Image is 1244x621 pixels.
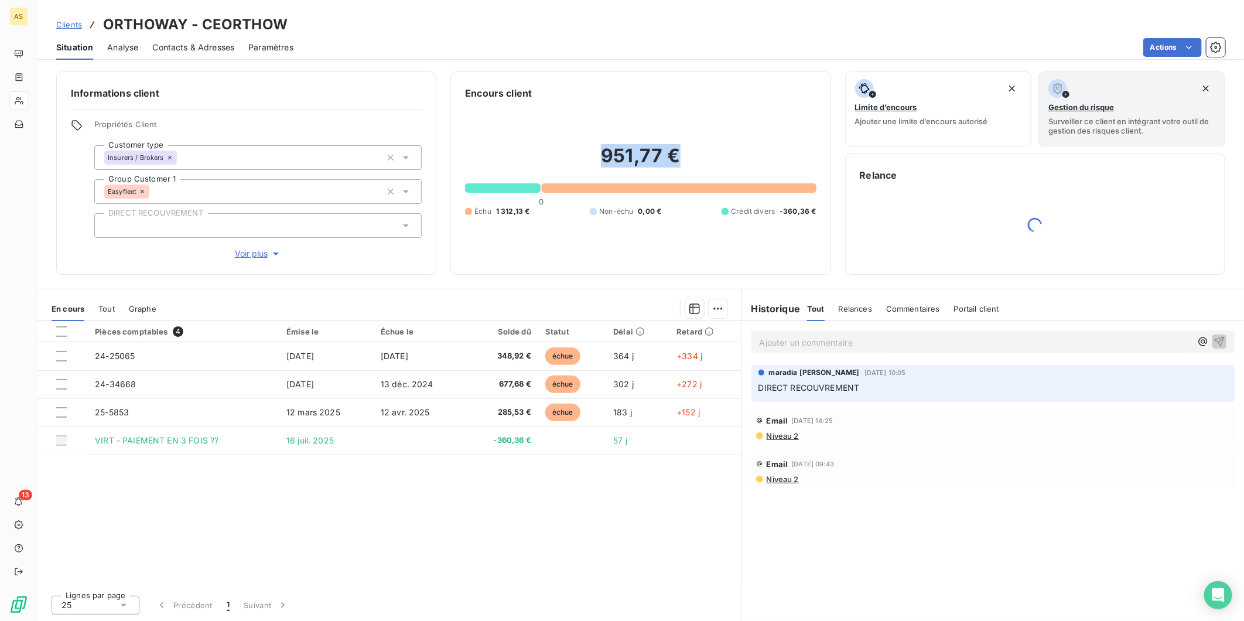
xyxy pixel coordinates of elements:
[56,42,93,53] span: Situation
[220,593,237,617] button: 1
[758,383,860,393] span: DIRECT RECOUVREMENT
[613,327,662,336] div: Délai
[95,379,136,389] span: 24-34668
[61,599,71,611] span: 25
[613,435,627,445] span: 57 j
[1048,117,1215,135] span: Surveiller ce client en intégrant votre outil de gestion des risques client.
[286,407,340,417] span: 12 mars 2025
[56,20,82,29] span: Clients
[149,186,159,197] input: Ajouter une valeur
[108,188,136,195] span: Easyfleet
[9,7,28,26] div: AS
[107,42,138,53] span: Analyse
[839,304,872,313] span: Relances
[767,416,788,425] span: Email
[855,117,988,126] span: Ajouter une limite d’encours autorisé
[676,379,702,389] span: +272 j
[791,460,834,468] span: [DATE] 09:43
[676,351,702,361] span: +334 j
[599,206,633,217] span: Non-échu
[95,351,135,361] span: 24-25065
[465,86,532,100] h6: Encours client
[56,19,82,30] a: Clients
[227,599,230,611] span: 1
[381,407,430,417] span: 12 avr. 2025
[473,435,531,446] span: -360,36 €
[149,593,220,617] button: Précédent
[473,378,531,390] span: 677,68 €
[95,326,272,337] div: Pièces comptables
[845,71,1032,146] button: Limite d’encoursAjouter une limite d’encours autorisé
[954,304,999,313] span: Portail client
[613,351,634,361] span: 364 j
[94,120,422,136] span: Propriétés Client
[9,595,28,614] img: Logo LeanPay
[237,593,296,617] button: Suivant
[765,431,799,441] span: Niveau 2
[864,369,906,376] span: [DATE] 10:05
[1204,581,1232,609] div: Open Intercom Messenger
[613,379,634,389] span: 302 j
[71,86,422,100] h6: Informations client
[286,327,367,336] div: Émise le
[731,206,775,217] span: Crédit divers
[473,327,531,336] div: Solde dû
[381,351,408,361] span: [DATE]
[545,347,580,365] span: échue
[1048,103,1114,112] span: Gestion du risque
[545,404,580,421] span: échue
[286,435,334,445] span: 16 juil. 2025
[474,206,491,217] span: Échu
[638,206,662,217] span: 0,00 €
[886,304,940,313] span: Commentaires
[98,304,115,313] span: Tout
[539,197,544,206] span: 0
[765,475,799,484] span: Niveau 2
[613,407,632,417] span: 183 j
[473,407,531,418] span: 285,53 €
[19,490,32,500] span: 13
[108,154,164,161] span: Insurers / Brokers
[129,304,156,313] span: Graphe
[742,302,801,316] h6: Historique
[676,327,734,336] div: Retard
[286,379,314,389] span: [DATE]
[52,304,84,313] span: En cours
[94,247,422,260] button: Voir plus
[152,42,234,53] span: Contacts & Adresses
[855,103,917,112] span: Limite d’encours
[780,206,816,217] span: -360,36 €
[381,379,433,389] span: 13 déc. 2024
[791,417,833,424] span: [DATE] 14:25
[807,304,825,313] span: Tout
[381,327,459,336] div: Échue le
[545,327,599,336] div: Statut
[545,376,580,393] span: échue
[1038,71,1225,146] button: Gestion du risqueSurveiller ce client en intégrant votre outil de gestion des risques client.
[103,14,288,35] h3: ORTHOWAY - CEORTHOW
[104,220,114,231] input: Ajouter une valeur
[676,407,700,417] span: +152 j
[95,435,218,445] span: VIRT - PAIEMENT EN 3 FOIS ??
[177,152,186,163] input: Ajouter une valeur
[235,248,282,260] span: Voir plus
[95,407,129,417] span: 25-5853
[496,206,530,217] span: 1 312,13 €
[767,459,788,469] span: Email
[860,168,1211,182] h6: Relance
[473,350,531,362] span: 348,92 €
[173,326,183,337] span: 4
[465,144,816,179] h2: 951,77 €
[769,367,860,378] span: maradia [PERSON_NAME]
[248,42,293,53] span: Paramètres
[286,351,314,361] span: [DATE]
[1143,38,1202,57] button: Actions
